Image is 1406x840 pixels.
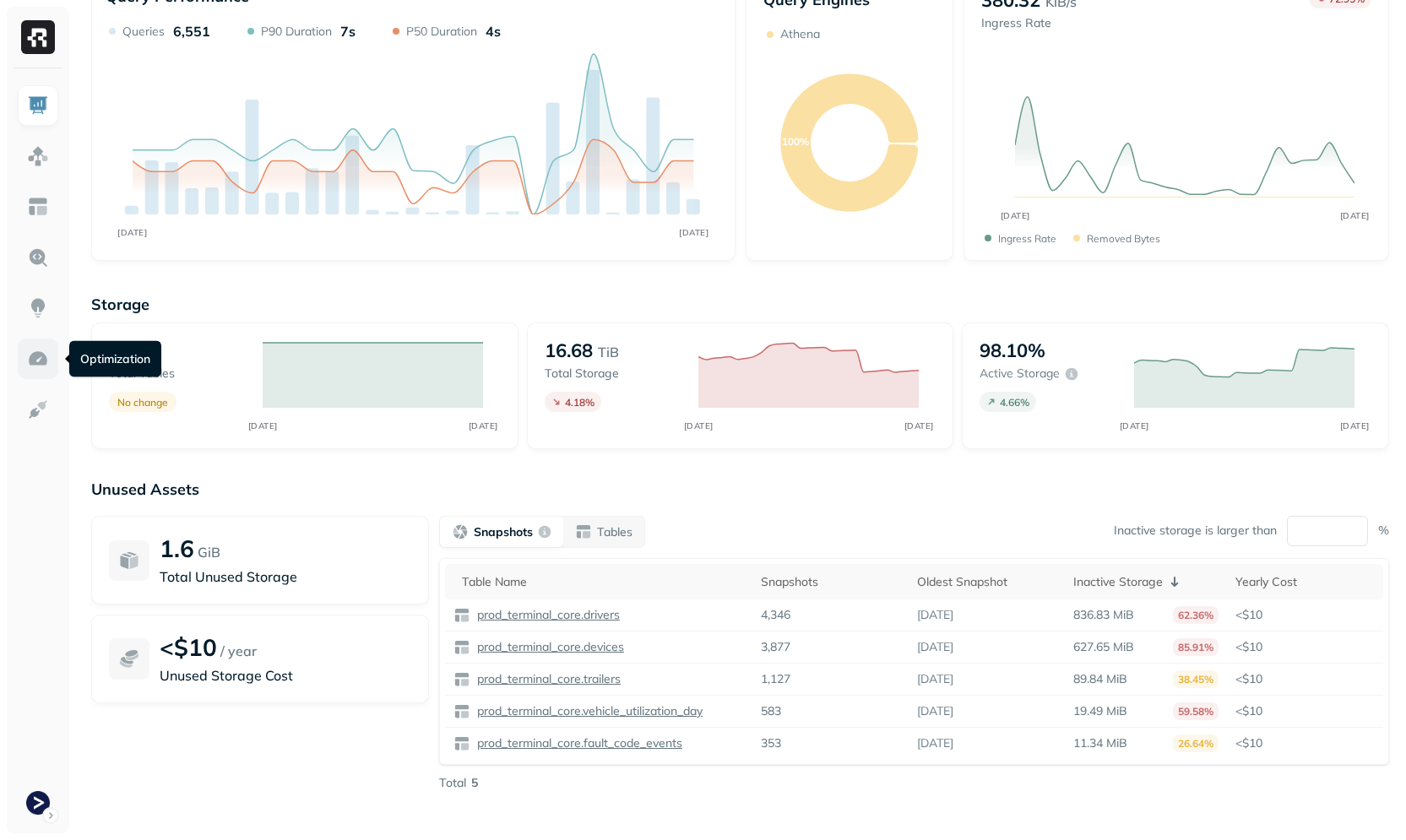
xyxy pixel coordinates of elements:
[109,366,246,382] p: Total tables
[173,23,210,40] p: 6,551
[917,607,953,623] p: [DATE]
[545,339,593,362] p: 16.68
[1073,574,1163,590] p: Inactive Storage
[598,342,619,362] p: TiB
[160,534,194,563] p: 1.6
[980,366,1060,382] p: Active storage
[761,607,790,623] p: 4,346
[981,15,1077,31] p: Ingress Rate
[917,703,953,719] p: [DATE]
[761,735,781,751] p: 353
[453,703,470,720] img: table
[406,24,477,40] p: P50 Duration
[917,574,1056,590] div: Oldest Snapshot
[597,524,632,540] p: Tables
[1235,735,1375,751] p: <$10
[439,775,466,791] p: Total
[248,420,278,431] tspan: [DATE]
[220,641,257,661] p: / year
[470,639,624,655] a: prod_terminal_core.devices
[1173,638,1219,656] p: 85.91%
[453,607,470,624] img: table
[198,542,220,562] p: GiB
[1073,639,1134,655] p: 627.65 MiB
[1173,670,1219,688] p: 38.45%
[470,703,703,719] a: prod_terminal_core.vehicle_utilization_day
[1087,232,1160,245] p: Removed bytes
[474,671,621,687] p: prod_terminal_core.trailers
[1173,702,1219,720] p: 59.58%
[91,480,1389,499] p: Unused Assets
[27,247,49,268] img: Query Explorer
[486,23,501,40] p: 4s
[471,775,478,791] p: 5
[780,26,820,42] p: Athena
[470,735,682,751] a: prod_terminal_core.fault_code_events
[453,639,470,656] img: table
[117,227,147,237] tspan: [DATE]
[27,145,49,167] img: Assets
[1378,523,1389,539] p: %
[998,232,1056,245] p: Ingress Rate
[1073,607,1134,623] p: 836.83 MiB
[469,420,498,431] tspan: [DATE]
[474,703,703,719] p: prod_terminal_core.vehicle_utilization_day
[470,607,620,623] a: prod_terminal_core.drivers
[1119,420,1148,431] tspan: [DATE]
[26,791,50,815] img: Terminal
[1073,703,1127,719] p: 19.49 MiB
[474,524,533,540] p: Snapshots
[1073,671,1127,687] p: 89.84 MiB
[160,665,411,686] p: Unused Storage Cost
[782,135,809,148] text: 100%
[1235,639,1375,655] p: <$10
[340,23,356,40] p: 7s
[160,632,217,662] p: <$10
[27,297,49,319] img: Insights
[761,639,790,655] p: 3,877
[917,639,953,655] p: [DATE]
[679,227,708,237] tspan: [DATE]
[917,735,953,751] p: [DATE]
[683,420,713,431] tspan: [DATE]
[27,95,49,117] img: Dashboard
[69,341,161,377] div: Optimization
[91,295,1389,314] p: Storage
[565,396,594,409] p: 4.18 %
[1000,396,1029,409] p: 4.66 %
[21,20,55,54] img: Ryft
[109,339,131,362] p: 16
[474,735,682,751] p: prod_terminal_core.fault_code_events
[1235,703,1375,719] p: <$10
[474,607,620,623] p: prod_terminal_core.drivers
[904,420,933,431] tspan: [DATE]
[761,671,790,687] p: 1,127
[27,196,49,218] img: Asset Explorer
[1339,420,1369,431] tspan: [DATE]
[1114,523,1277,539] p: Inactive storage is larger than
[122,24,165,40] p: Queries
[761,574,900,590] div: Snapshots
[1073,735,1127,751] p: 11.34 MiB
[474,639,624,655] p: prod_terminal_core.devices
[453,735,470,752] img: table
[1235,607,1375,623] p: <$10
[160,566,411,587] p: Total Unused Storage
[470,671,621,687] a: prod_terminal_core.trailers
[545,366,681,382] p: Total storage
[1000,210,1029,221] tspan: [DATE]
[462,574,744,590] div: Table Name
[27,348,49,370] img: Optimization
[1235,671,1375,687] p: <$10
[980,339,1045,362] p: 98.10%
[1173,734,1219,752] p: 26.64%
[1173,606,1219,624] p: 62.36%
[761,703,781,719] p: 583
[261,24,332,40] p: P90 Duration
[453,671,470,688] img: table
[1339,210,1369,221] tspan: [DATE]
[1235,574,1375,590] div: Yearly Cost
[917,671,953,687] p: [DATE]
[27,398,49,420] img: Integrations
[117,396,168,409] p: No change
